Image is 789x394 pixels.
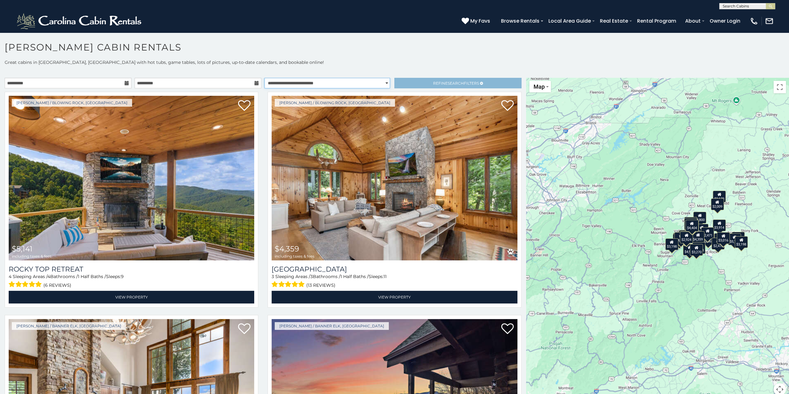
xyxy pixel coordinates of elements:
img: Rocky Top Retreat [9,96,254,260]
span: 1 Half Baths / [340,274,369,279]
a: View Property [272,291,517,303]
a: [PERSON_NAME] / Blowing Rock, [GEOGRAPHIC_DATA] [12,99,132,107]
div: $2,471 [701,227,714,239]
a: [PERSON_NAME] / Banner Elk, [GEOGRAPHIC_DATA] [275,322,389,330]
div: $2,478 [711,238,725,250]
button: Toggle fullscreen view [773,81,786,93]
span: $5,141 [12,244,33,253]
a: Add to favorites [238,100,250,113]
a: Add to favorites [501,323,514,336]
a: [GEOGRAPHIC_DATA] [272,265,517,273]
div: $4,359 [691,231,704,243]
span: including taxes & fees [275,254,314,258]
h3: Chimney Island [272,265,517,273]
div: $2,565 [701,233,714,245]
span: My Favs [470,17,490,25]
div: $3,198 [735,236,748,248]
div: $5,171 [684,218,697,230]
span: 3 [272,274,274,279]
span: 3 [310,274,313,279]
div: $3,168 [692,242,705,254]
div: Sleeping Areas / Bathrooms / Sleeps: [272,273,517,289]
img: Chimney Island [272,96,517,260]
div: Sleeping Areas / Bathrooms / Sleeps: [9,273,254,289]
div: $2,170 [713,191,726,202]
div: $2,009 [711,198,724,210]
a: Add to favorites [238,323,250,336]
div: $4,581 [674,232,687,244]
span: (13 reviews) [306,281,335,289]
a: Local Area Guide [545,15,594,26]
button: Change map style [529,81,551,92]
span: including taxes & fees [12,254,51,258]
div: $3,270 [690,244,703,255]
div: $3,174 [732,232,745,244]
span: 9 [121,274,124,279]
span: Refine Filters [433,81,479,86]
div: $3,057 [673,234,686,246]
div: $6,054 [678,231,691,242]
div: $2,712 [695,224,708,236]
a: My Favs [462,17,492,25]
span: (6 reviews) [43,281,71,289]
a: Browse Rentals [498,15,543,26]
a: Add to favorites [501,100,514,113]
div: $2,992 [685,220,698,232]
span: Map [534,83,545,90]
a: Real Estate [597,15,631,26]
span: $4,359 [275,244,299,253]
div: $6,217 [684,217,697,229]
a: Owner Login [707,15,743,26]
img: White-1-2.png [16,12,144,30]
a: View Property [9,291,254,303]
img: mail-regular-white.png [765,17,773,25]
img: phone-regular-white.png [750,17,758,25]
div: $5,141 [728,233,741,245]
a: Rocky Top Retreat [9,265,254,273]
div: $3,800 [693,212,706,224]
div: $3,016 [717,232,730,244]
div: $2,924 [680,231,693,243]
span: Search [448,81,464,86]
div: $4,404 [685,220,698,232]
span: 4 [47,274,50,279]
a: [PERSON_NAME] / Blowing Rock, [GEOGRAPHIC_DATA] [275,99,395,107]
div: $3,198 [665,238,678,250]
div: $3,914 [713,219,726,231]
a: RefineSearchFilters [394,78,521,88]
a: Rocky Top Retreat $5,141 including taxes & fees [9,96,254,260]
span: 11 [383,274,387,279]
a: [PERSON_NAME] / Banner Elk, [GEOGRAPHIC_DATA] [12,322,126,330]
a: Chimney Island $4,359 including taxes & fees [272,96,517,260]
span: 4 [9,274,11,279]
a: About [682,15,704,26]
div: $4,958 [683,244,696,255]
a: Rental Program [634,15,679,26]
span: 1 Half Baths / [78,274,106,279]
